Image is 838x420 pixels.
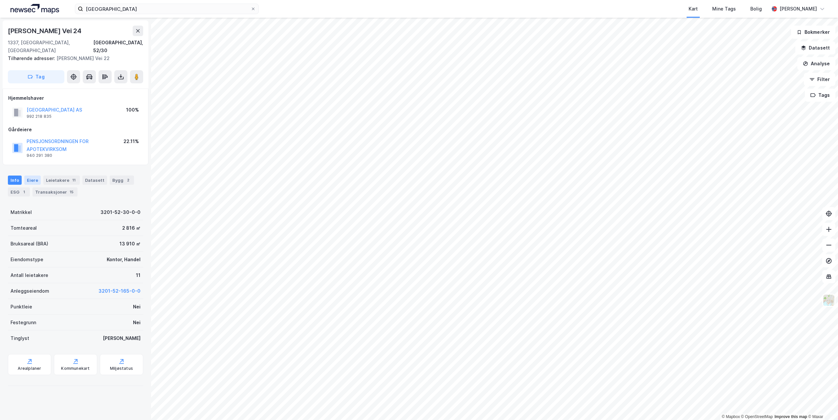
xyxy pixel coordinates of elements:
div: Punktleie [11,303,32,311]
div: 22.11% [123,137,139,145]
img: logo.a4113a55bc3d86da70a041830d287a7e.svg [11,4,59,14]
div: Tinglyst [11,334,29,342]
div: [PERSON_NAME] Vei 22 [8,54,138,62]
div: Matrikkel [11,208,32,216]
div: Kommunekart [61,366,90,371]
div: 1337, [GEOGRAPHIC_DATA], [GEOGRAPHIC_DATA] [8,39,93,54]
button: Filter [804,73,835,86]
div: Anleggseiendom [11,287,49,295]
div: [GEOGRAPHIC_DATA], 52/30 [93,39,143,54]
div: Datasett [82,176,107,185]
div: Bruksareal (BRA) [11,240,48,248]
button: Datasett [795,41,835,54]
button: Bokmerker [791,26,835,39]
div: Festegrunn [11,319,36,326]
div: Antall leietakere [11,271,48,279]
div: Nei [133,319,141,326]
div: Info [8,176,22,185]
div: 2 [125,177,131,183]
div: Eiendomstype [11,256,43,263]
a: OpenStreetMap [741,414,773,419]
div: Eiere [24,176,41,185]
div: 13 910 ㎡ [120,240,141,248]
button: Tag [8,70,64,83]
span: Tilhørende adresser: [8,55,56,61]
div: 992 218 835 [27,114,52,119]
div: 100% [126,106,139,114]
div: Gårdeiere [8,126,143,134]
div: 3201-52-30-0-0 [100,208,141,216]
button: Tags [805,89,835,102]
a: Improve this map [775,414,807,419]
div: Bolig [750,5,762,13]
div: Arealplaner [18,366,41,371]
div: [PERSON_NAME] [780,5,817,13]
div: Tomteareal [11,224,37,232]
div: Nei [133,303,141,311]
button: Analyse [797,57,835,70]
div: 11 [71,177,77,183]
div: 15 [68,189,75,195]
div: [PERSON_NAME] Vei 24 [8,26,83,36]
div: 2 816 ㎡ [122,224,141,232]
div: 1 [21,189,27,195]
div: Hjemmelshaver [8,94,143,102]
div: 11 [136,271,141,279]
div: Transaksjoner [33,187,77,197]
div: Miljøstatus [110,366,133,371]
div: Kart [689,5,698,13]
input: Søk på adresse, matrikkel, gårdeiere, leietakere eller personer [83,4,251,14]
div: Kontor, Handel [107,256,141,263]
div: Bygg [110,176,134,185]
div: Mine Tags [712,5,736,13]
iframe: Chat Widget [805,388,838,420]
div: 940 291 380 [27,153,52,158]
div: Leietakere [43,176,80,185]
div: Kontrollprogram for chat [805,388,838,420]
a: Mapbox [722,414,740,419]
img: Z [823,294,835,306]
div: ESG [8,187,30,197]
button: 3201-52-165-0-0 [99,287,141,295]
div: [PERSON_NAME] [103,334,141,342]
